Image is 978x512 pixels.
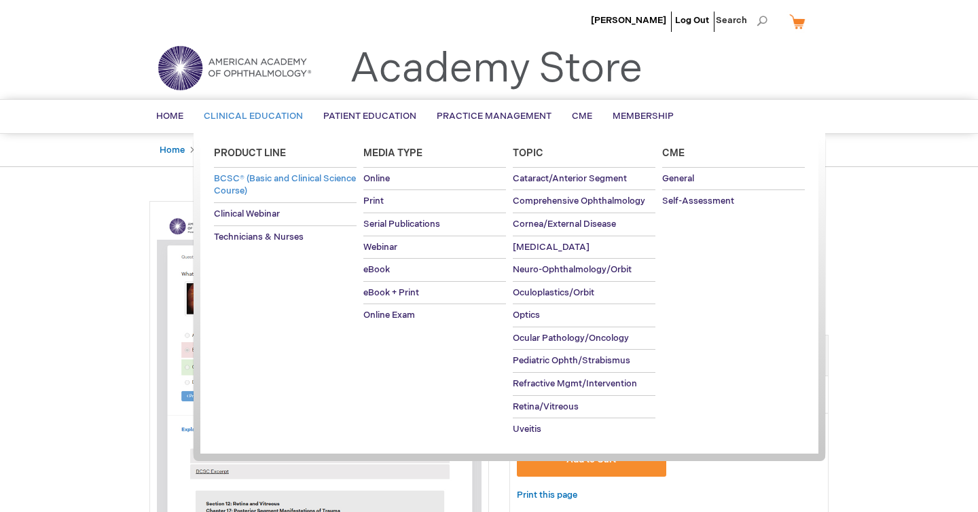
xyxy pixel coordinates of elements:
[662,173,694,184] span: General
[363,310,415,321] span: Online Exam
[204,111,303,122] span: Clinical Education
[566,454,616,465] span: Add to Cart
[363,173,390,184] span: Online
[513,378,637,389] span: Refractive Mgmt/Intervention
[513,287,594,298] span: Oculoplastics/Orbit
[591,15,666,26] a: [PERSON_NAME]
[323,111,416,122] span: Patient Education
[214,232,304,242] span: Technicians & Nurses
[513,424,541,435] span: Uveitis
[513,219,616,230] span: Cornea/External Disease
[437,111,551,122] span: Practice Management
[513,401,579,412] span: Retina/Vitreous
[156,111,183,122] span: Home
[363,219,440,230] span: Serial Publications
[513,173,627,184] span: Cataract/Anterior Segment
[662,147,685,159] span: Cme
[662,196,734,206] span: Self-Assessment
[363,264,390,275] span: eBook
[214,173,356,197] span: BCSC® (Basic and Clinical Science Course)
[350,45,642,94] a: Academy Store
[513,147,543,159] span: Topic
[363,147,422,159] span: Media Type
[160,145,185,156] a: Home
[214,208,280,219] span: Clinical Webinar
[513,242,590,253] span: [MEDICAL_DATA]
[513,355,630,366] span: Pediatric Ophth/Strabismus
[675,15,709,26] a: Log Out
[716,7,767,34] span: Search
[513,196,645,206] span: Comprehensive Ophthalmology
[363,287,419,298] span: eBook + Print
[214,147,286,159] span: Product Line
[363,196,384,206] span: Print
[513,333,629,344] span: Ocular Pathology/Oncology
[613,111,674,122] span: Membership
[513,264,632,275] span: Neuro-Ophthalmology/Orbit
[513,310,540,321] span: Optics
[517,487,577,504] a: Print this page
[363,242,397,253] span: Webinar
[572,111,592,122] span: CME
